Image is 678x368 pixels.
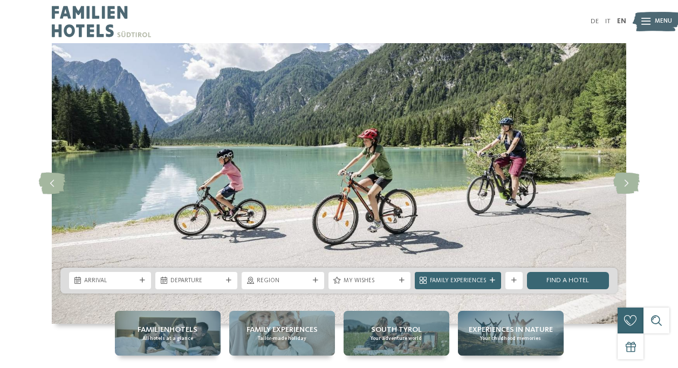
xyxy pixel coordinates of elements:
[170,277,222,285] span: Departure
[246,324,318,335] span: Family Experiences
[257,277,309,285] span: Region
[430,277,486,285] span: Family Experiences
[52,43,626,324] img: Bike holiday with children in South Tyrol
[344,277,395,285] span: My wishes
[527,272,609,289] a: Find a hotel
[84,277,136,285] span: Arrival
[605,18,611,25] a: IT
[617,18,626,25] a: EN
[115,311,221,356] a: Bike holiday with children in South Tyrol Familienhotels All hotels at a glance
[655,17,672,26] span: Menu
[229,311,335,356] a: Bike holiday with children in South Tyrol Family Experiences Tailor-made holiday
[138,324,197,335] span: Familienhotels
[469,324,553,335] span: Experiences in nature
[591,18,599,25] a: DE
[371,335,422,342] span: Your adventure world
[344,311,449,356] a: Bike holiday with children in South Tyrol South Tyrol Your adventure world
[480,335,541,342] span: Your childhood memories
[142,335,193,342] span: All hotels at a glance
[458,311,564,356] a: Bike holiday with children in South Tyrol Experiences in nature Your childhood memories
[371,324,422,335] span: South Tyrol
[258,335,306,342] span: Tailor-made holiday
